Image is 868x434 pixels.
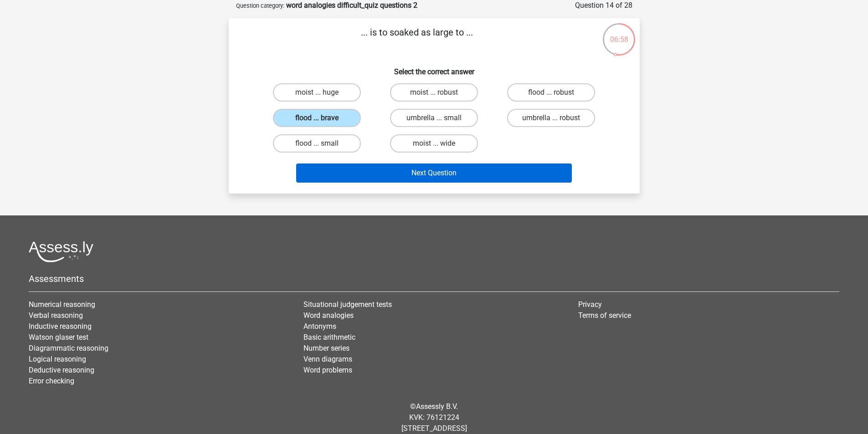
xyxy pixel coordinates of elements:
img: Assessly logo [29,241,93,262]
a: Verbal reasoning [29,311,83,320]
label: flood ... robust [507,83,595,102]
label: moist ... huge [273,83,361,102]
label: umbrella ... small [390,109,478,127]
a: Antonyms [303,322,336,331]
p: ... is to soaked as large to ... [243,26,591,53]
strong: word analogies difficult_quiz questions 2 [286,1,417,10]
label: flood ... brave [273,109,361,127]
label: umbrella ... robust [507,109,595,127]
a: Watson glaser test [29,333,88,342]
label: moist ... robust [390,83,478,102]
a: Deductive reasoning [29,366,94,374]
a: Error checking [29,377,74,385]
a: Privacy [578,300,602,309]
a: Assessly B.V. [416,402,458,411]
a: Number series [303,344,349,352]
a: Situational judgement tests [303,300,392,309]
a: Inductive reasoning [29,322,92,331]
a: Venn diagrams [303,355,352,363]
a: Word problems [303,366,352,374]
a: Logical reasoning [29,355,86,363]
a: Basic arithmetic [303,333,355,342]
button: Next Question [296,163,572,183]
a: Word analogies [303,311,354,320]
a: Diagrammatic reasoning [29,344,108,352]
a: Numerical reasoning [29,300,95,309]
label: flood ... small [273,134,361,153]
h6: Select the correct answer [243,60,625,76]
h5: Assessments [29,273,839,284]
label: moist ... wide [390,134,478,153]
div: 06:58 [602,22,636,45]
small: Question category: [236,2,284,9]
a: Terms of service [578,311,631,320]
